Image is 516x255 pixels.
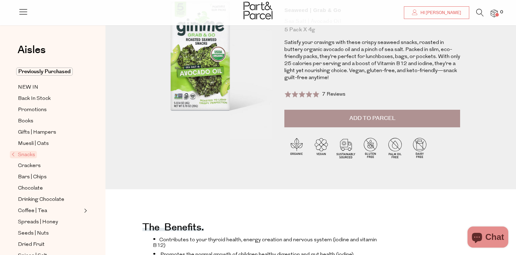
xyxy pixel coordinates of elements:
span: 0 [498,9,505,15]
a: Gifts | Hampers [18,128,82,137]
a: Coffee | Tea [18,206,82,215]
div: Sea Salt | Avocado Oil 5 Pack x 4g [284,17,460,34]
li: Contributes to your thyroid health, energy creation and nervous system (iodine and vitamin B12) [153,236,388,248]
span: Previously Purchased [16,68,73,76]
span: NEW IN [18,83,38,92]
span: Dried Fruit [18,241,45,249]
span: Promotions [18,106,47,114]
a: Previously Purchased [18,68,82,76]
span: Hi [PERSON_NAME] [419,10,461,16]
span: Coffee | Tea [18,207,47,215]
img: P_P-ICONS-Live_Bec_V11_Gluten_Free.svg [358,135,383,160]
a: Snacks [12,151,82,159]
a: Drinking Chocolate [18,195,82,204]
span: Aisles [18,42,46,58]
img: P_P-ICONS-Live_Bec_V11_Organic.svg [284,135,309,160]
span: Spreads | Honey [18,218,58,227]
span: Chocolate [18,184,43,193]
span: Seeds | Nuts [18,229,49,238]
a: NEW IN [18,83,82,92]
h4: The benefits. [142,226,204,231]
p: Satisfy your cravings with these crispy seaweed snacks, roasted in buttery organic avocado oil an... [284,39,460,82]
a: Aisles [18,45,46,62]
img: Part&Parcel [244,2,272,19]
button: Add to Parcel [284,110,460,127]
a: Crackers [18,161,82,170]
inbox-online-store-chat: Shopify online store chat [465,227,510,249]
span: Books [18,117,33,126]
span: 7 Reviews [322,92,346,97]
span: Back In Stock [18,95,51,103]
span: Muesli | Oats [18,140,49,148]
img: P_P-ICONS-Live_Bec_V11_Vegan.svg [309,135,334,160]
img: P_P-ICONS-Live_Bec_V11_Dairy_Free.svg [407,135,432,160]
span: Snacks [10,151,37,158]
a: Dried Fruit [18,240,82,249]
span: Bars | Chips [18,173,47,181]
a: Back In Stock [18,94,82,103]
a: Hi [PERSON_NAME] [404,6,469,19]
img: P_P-ICONS-Live_Bec_V11_Palm_Oil_Free.svg [383,135,407,160]
button: Expand/Collapse Coffee | Tea [82,206,87,215]
a: Spreads | Honey [18,218,82,227]
a: Bars | Chips [18,173,82,181]
a: Chocolate [18,184,82,193]
span: Add to Parcel [349,114,395,122]
a: Promotions [18,106,82,114]
span: Crackers [18,162,41,170]
a: Seeds | Nuts [18,229,82,238]
a: 0 [491,9,498,17]
span: Gifts | Hampers [18,128,56,137]
a: Muesli | Oats [18,139,82,148]
span: Drinking Chocolate [18,196,64,204]
img: P_P-ICONS-Live_Bec_V11_Sustainable_Sourced.svg [334,135,358,160]
a: Books [18,117,82,126]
